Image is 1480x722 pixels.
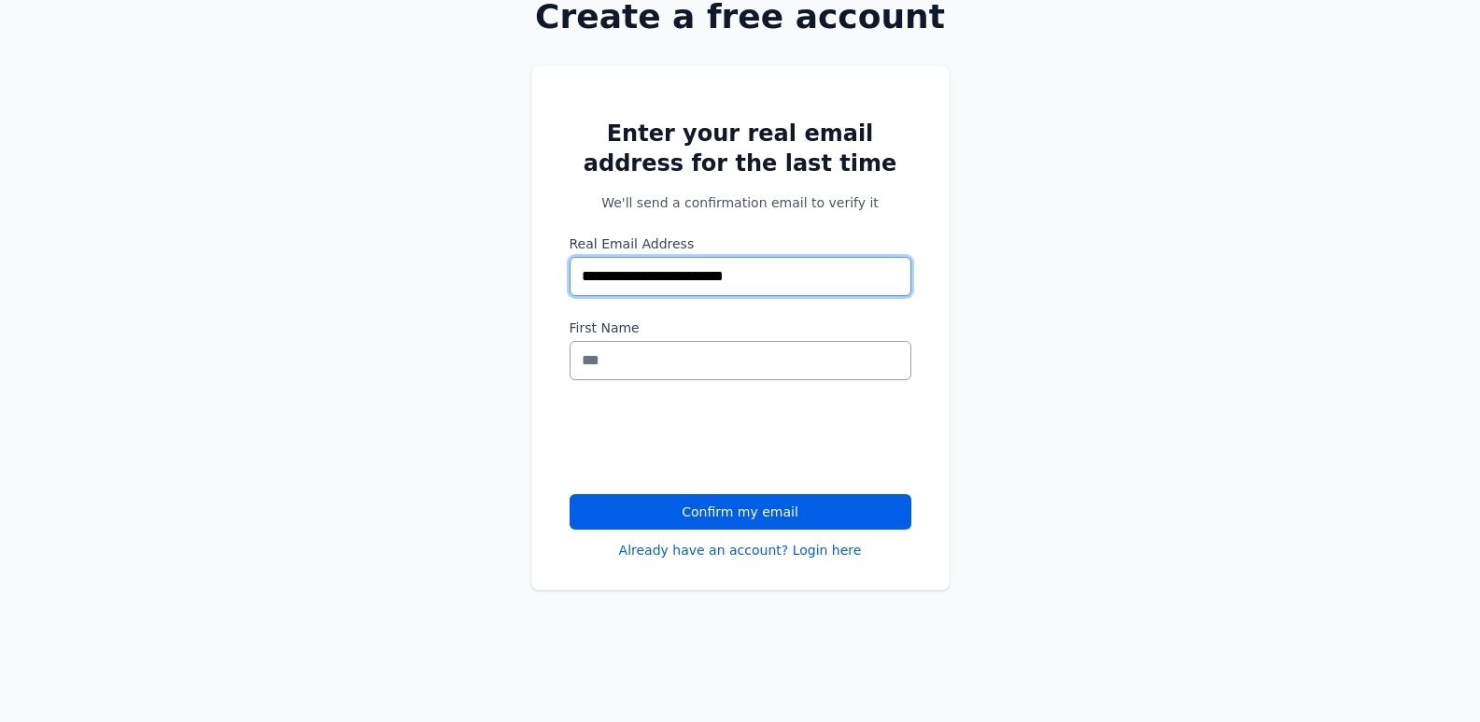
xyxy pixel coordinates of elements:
button: Confirm my email [570,494,911,530]
label: Real Email Address [570,234,911,253]
label: First Name [570,319,911,337]
a: Already have an account? Login here [619,541,862,559]
h2: Enter your real email address for the last time [570,119,911,178]
iframe: reCAPTCHA [570,403,853,475]
p: We'll send a confirmation email to verify it [570,193,911,212]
